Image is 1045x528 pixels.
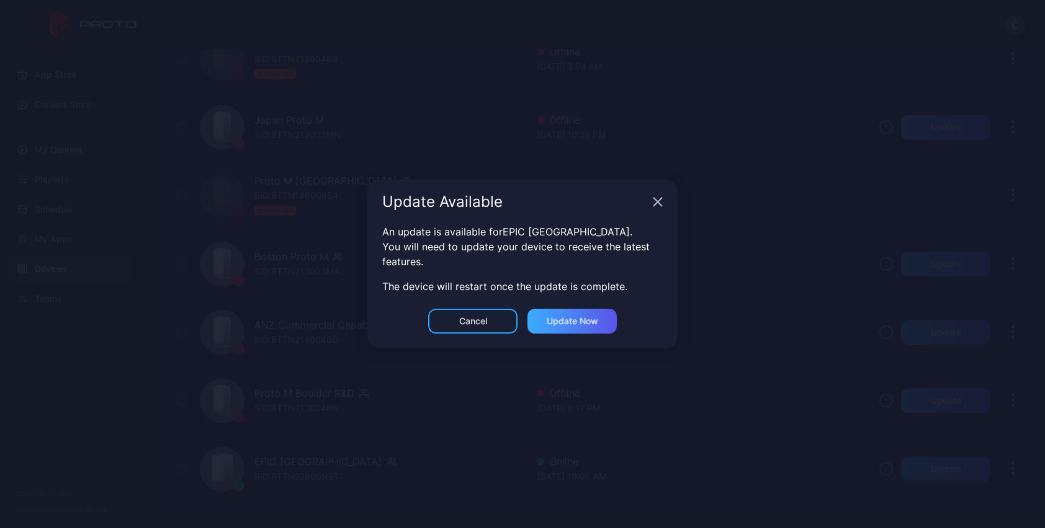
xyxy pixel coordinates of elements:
[382,239,663,269] div: You will need to update your device to receive the latest features.
[547,316,598,326] div: Update now
[382,194,648,209] div: Update Available
[459,316,487,326] div: Cancel
[382,224,663,239] div: An update is available for EPIC [GEOGRAPHIC_DATA] .
[382,279,663,294] div: The device will restart once the update is complete.
[527,309,617,334] button: Update now
[428,309,518,334] button: Cancel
